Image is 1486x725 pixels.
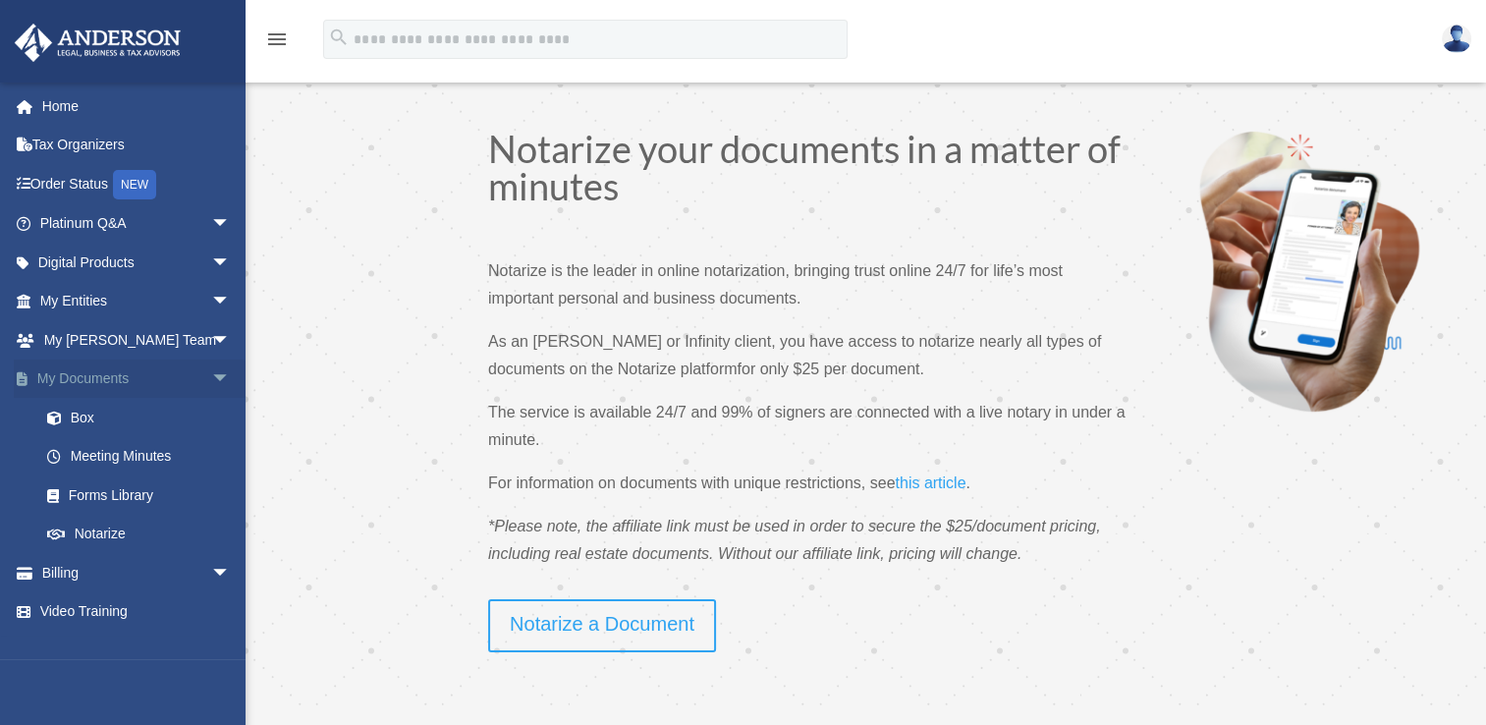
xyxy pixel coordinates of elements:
[488,262,1063,307] span: Notarize is the leader in online notarization, bringing trust online 24/7 for life’s most importa...
[211,360,250,400] span: arrow_drop_down
[211,243,250,283] span: arrow_drop_down
[1192,130,1426,413] img: Notarize-hero
[14,86,260,126] a: Home
[265,28,289,51] i: menu
[1442,25,1471,53] img: User Pic
[14,360,260,399] a: My Documentsarrow_drop_down
[14,243,260,282] a: Digital Productsarrow_drop_down
[14,164,260,204] a: Order StatusNEW
[895,474,965,491] span: this article
[488,474,895,491] span: For information on documents with unique restrictions, see
[488,518,1100,562] span: *Please note, the affiliate link must be used in order to secure the $25/document pricing, includ...
[737,361,923,377] span: for only $25 per document.
[488,333,1101,377] span: As an [PERSON_NAME] or Infinity client, you have access to notarize nearly all types of documents...
[14,592,260,632] a: Video Training
[14,553,260,592] a: Billingarrow_drop_down
[28,437,260,476] a: Meeting Minutes
[328,27,350,48] i: search
[28,398,260,437] a: Box
[488,130,1130,214] h1: Notarize your documents in a matter of minutes
[211,282,250,322] span: arrow_drop_down
[488,599,716,652] a: Notarize a Document
[14,126,260,165] a: Tax Organizers
[14,282,260,321] a: My Entitiesarrow_drop_down
[211,320,250,361] span: arrow_drop_down
[895,474,965,501] a: this article
[965,474,969,491] span: .
[488,404,1125,448] span: The service is available 24/7 and 99% of signers are connected with a live notary in under a minute.
[28,475,260,515] a: Forms Library
[9,24,187,62] img: Anderson Advisors Platinum Portal
[211,204,250,245] span: arrow_drop_down
[28,515,250,554] a: Notarize
[14,204,260,244] a: Platinum Q&Aarrow_drop_down
[211,553,250,593] span: arrow_drop_down
[265,34,289,51] a: menu
[14,320,260,360] a: My [PERSON_NAME] Teamarrow_drop_down
[113,170,156,199] div: NEW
